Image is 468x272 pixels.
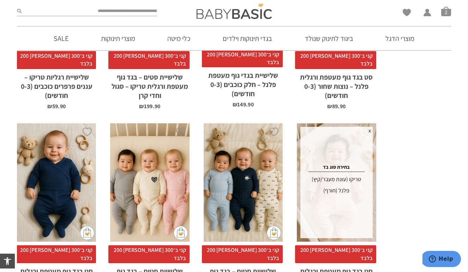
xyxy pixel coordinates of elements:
[295,51,376,69] span: קני ב־300 [PERSON_NAME] 200 בלבד
[327,103,332,110] span: ₪
[204,67,283,98] h2: שלישיית בגדי גוף מעטפת פלנל – חלק כוכבים (0-3 חודשים)
[110,69,189,100] h2: שלישיית סטים – בגד גוף מעטפת ורגלית טריקו – סגול וחדי קרן
[197,4,272,19] img: Baby Basic בגדי תינוקות וילדים אונליין
[90,26,146,50] a: מוצרי תינוקות
[422,251,461,268] iframe: Opens a widget where you can chat to one of our agents
[15,245,96,263] span: קני ב־300 [PERSON_NAME] 200 בלבד
[233,101,237,108] span: ₪
[15,51,96,69] span: קני ב־300 [PERSON_NAME] 200 בלבד
[441,6,451,16] span: סל קניות
[301,174,371,185] div: טריקו (עונת מעבר/קיץ)
[301,185,371,196] div: פלנל (חורף)
[43,26,79,50] a: SALE
[233,101,254,108] bdi: 149.90
[301,164,371,170] h4: בחירת סוג בד
[202,50,283,68] span: קני ב־300 [PERSON_NAME] 200 בלבד
[295,245,376,263] span: קני ב־300 [PERSON_NAME] 200 בלבד
[17,69,96,100] h2: שלישיית רגליות טריקו – עננים פרפרים כוכבים (0-3 חודשים)
[80,226,94,240] img: cat-mini-atc.png
[294,26,364,50] a: ביגוד לתינוק שנולד
[108,51,189,69] span: קני ב־300 [PERSON_NAME] 200 בלבד
[367,127,373,135] span: x
[47,103,52,110] span: ₪
[327,103,346,110] bdi: 89.90
[441,6,451,16] a: סל קניות2
[139,103,160,110] bdi: 199.90
[375,26,425,50] a: מוצרי הדגל
[212,26,283,50] a: בגדי תינוקות וילדים
[267,226,281,240] img: cat-mini-atc.png
[403,9,411,16] a: Wishlist
[174,226,188,240] img: cat-mini-atc.png
[297,69,376,100] h2: סט בגד גוף מעטפת ורגלית פלנל – נוצות שחור (0-3 חודשים)
[202,245,283,263] span: קני ב־300 [PERSON_NAME] 200 בלבד
[157,26,201,50] a: כלי מיטה
[108,245,189,263] span: קני ב־300 [PERSON_NAME] 200 בלבד
[403,9,411,19] span: Wishlist
[139,103,144,110] span: ₪
[47,103,66,110] bdi: 59.90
